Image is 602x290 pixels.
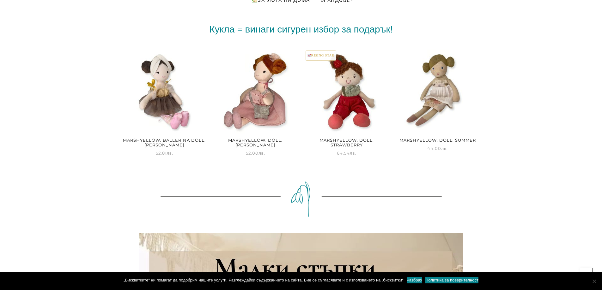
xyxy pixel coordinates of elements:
h2: Кукла = винаги сигурен избор за подарък! [123,25,480,34]
span: лв. [258,151,265,156]
h2: Marshyellow, Ballerina Doll, [PERSON_NAME] [123,136,207,150]
span: 52.81 [156,151,173,156]
span: 52.00 [246,151,265,156]
a: Marshyellow, Ballerina Doll, [PERSON_NAME] 52.81лв. [123,50,207,157]
span: „Бисквитките“ ни помагат да подобрим нашите услуги. Разглеждайки съдържанието на сайта, Вие се съ... [124,277,403,283]
span: No [591,278,597,284]
a: 📈RISING STARMarshyellow, Doll, Strawberry 64.54лв. [305,50,389,157]
span: 44.00 [427,146,448,151]
a: Marshyellow, Doll, [PERSON_NAME] 52.00лв. [214,50,298,157]
span: лв. [441,146,448,151]
span: 64.54 [337,151,356,156]
span: лв. [167,151,173,156]
h2: Marshyellow, Doll, Summer [396,136,480,145]
a: Marshyellow, Doll, Summer 44.00лв. [396,50,480,152]
h2: Marshyellow, Doll, [PERSON_NAME] [214,136,298,150]
a: Разбрах [407,277,423,283]
span: лв. [350,151,356,156]
h2: Marshyellow, Doll, Strawberry [305,136,389,150]
a: Политика за поверителност [425,277,478,283]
